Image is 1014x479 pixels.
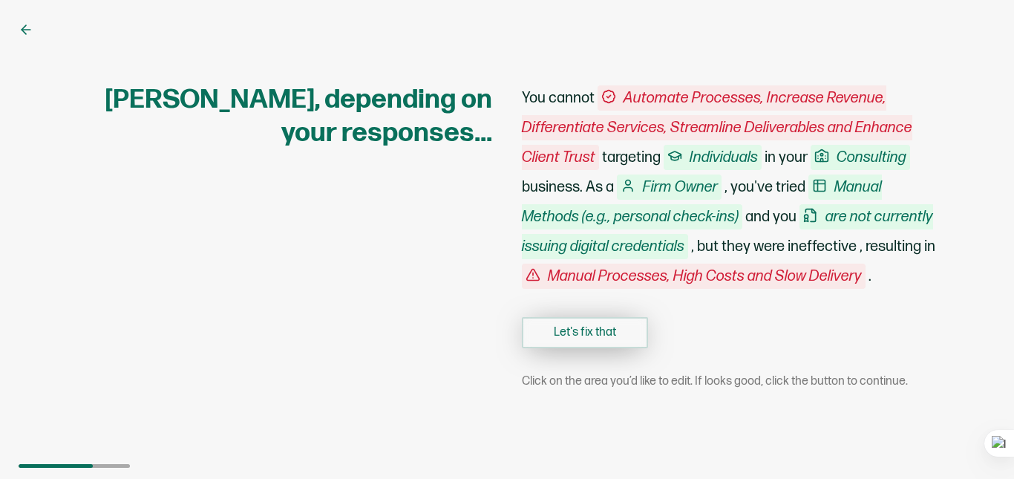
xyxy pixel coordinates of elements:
span: business. As a [522,178,614,196]
span: and you [745,208,797,226]
button: Let's fix that [522,317,648,348]
span: Manual Processes, High Costs and Slow Delivery [522,264,866,289]
span: , but they were ineffective [691,238,857,255]
h1: [PERSON_NAME], depending on your responses... [76,83,492,150]
span: in your [765,149,808,166]
span: , resulting in [860,238,935,255]
iframe: Chat Widget [940,408,1014,479]
span: Individuals [664,145,762,170]
span: You cannot [522,89,595,107]
span: , you've tried [724,178,805,196]
span: Click on the area you’d like to edit. If looks good, click the button to continue. [522,374,908,389]
span: are not currently issuing digital credentials [522,204,933,259]
span: Firm Owner [617,175,722,200]
span: Consulting [811,145,910,170]
span: . [869,267,871,285]
span: targeting [602,149,661,166]
span: Automate Processes, Increase Revenue, Differentiate Services, Streamline Deliverables and Enhance... [522,85,912,170]
span: Manual Methods (e.g., personal check-ins) [522,175,882,229]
